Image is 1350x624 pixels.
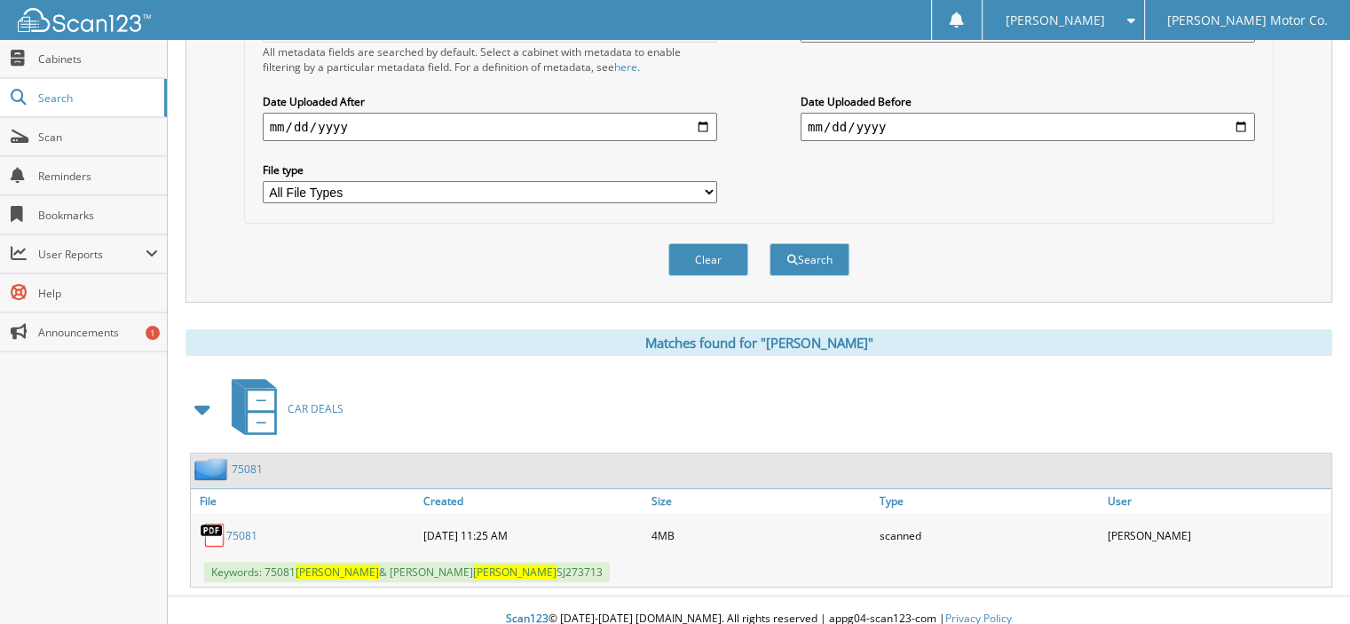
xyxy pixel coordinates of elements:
img: folder2.png [194,458,232,480]
a: CAR DEALS [221,374,343,444]
span: Search [38,91,155,106]
div: scanned [875,517,1103,553]
label: Date Uploaded Before [801,94,1255,109]
label: Date Uploaded After [263,94,717,109]
span: Reminders [38,169,158,184]
div: 4MB [647,517,875,553]
a: Type [875,489,1103,513]
span: CAR DEALS [288,401,343,416]
button: Search [770,243,849,276]
span: [PERSON_NAME] [473,565,557,580]
span: Help [38,286,158,301]
div: 1 [146,326,160,340]
span: [PERSON_NAME] Motor Co. [1167,15,1328,26]
img: PDF.png [200,522,226,549]
a: 75081 [232,462,263,477]
a: Created [419,489,647,513]
a: here [614,59,637,75]
span: Announcements [38,325,158,340]
div: All metadata fields are searched by default. Select a cabinet with metadata to enable filtering b... [263,44,717,75]
input: start [263,113,717,141]
span: Keywords: 75081 & [PERSON_NAME] SJ273713 [204,562,610,582]
img: scan123-logo-white.svg [18,8,151,32]
span: Bookmarks [38,208,158,223]
span: [PERSON_NAME] [296,565,379,580]
a: 75081 [226,528,257,543]
span: Cabinets [38,51,158,67]
span: Scan [38,130,158,145]
input: end [801,113,1255,141]
div: [PERSON_NAME] [1103,517,1331,553]
span: User Reports [38,247,146,262]
a: User [1103,489,1331,513]
a: Size [647,489,875,513]
div: [DATE] 11:25 AM [419,517,647,553]
div: Matches found for "[PERSON_NAME]" [186,329,1332,356]
span: [PERSON_NAME] [1005,15,1104,26]
button: Clear [668,243,748,276]
label: File type [263,162,717,178]
a: File [191,489,419,513]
